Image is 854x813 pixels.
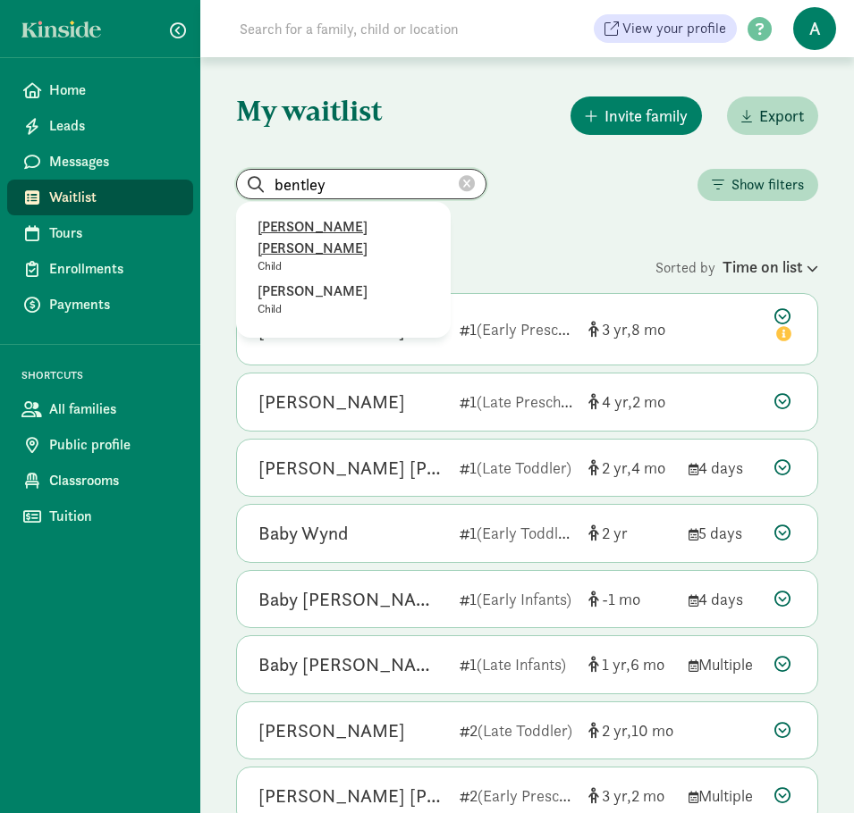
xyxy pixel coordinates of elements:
span: All families [49,398,179,420]
div: [object Object] [588,718,674,742]
span: 6 [630,654,664,675]
iframe: Chat Widget [765,727,854,813]
span: (Early Infants) [477,589,571,609]
span: Show filters [731,174,804,196]
span: Home [49,80,179,101]
a: Tuition [7,499,193,534]
div: Time on list [723,255,818,279]
span: Export [759,104,804,128]
div: 4 days [689,456,760,480]
div: 2 [460,718,574,742]
span: (Late Infants) [477,654,566,675]
div: Baby Greenwald [258,650,445,679]
div: [object Object] [588,784,674,808]
p: [PERSON_NAME] [258,281,429,302]
button: Show filters [698,169,818,201]
a: Waitlist [7,180,193,215]
div: Multiple [689,784,760,808]
span: 2 [602,523,628,543]
div: Roland Carlson [258,388,405,416]
span: (Late Preschool) [477,391,586,412]
div: Baby Wynd [258,519,348,548]
span: 1 [602,654,630,675]
div: 1 [460,317,574,341]
div: Reyven Veloso [258,717,405,745]
input: Search for a family, child or location [229,11,594,46]
div: 2 [460,784,574,808]
div: Baby Caskey [258,585,445,614]
p: [PERSON_NAME] [PERSON_NAME] [258,216,429,259]
span: 3 [602,319,631,339]
a: Payments [7,287,193,323]
div: 5 days [689,521,760,545]
p: Child [258,259,429,273]
div: [object Object] [588,587,674,611]
a: Enrollments [7,251,193,287]
input: Search list... [237,170,486,198]
h1: My waitlist [236,93,451,129]
a: Leads [7,108,193,144]
div: Multiple [689,652,760,676]
button: Export [727,96,818,135]
p: Child [258,302,429,316]
div: 1 [460,521,574,545]
span: (Late Toddler) [478,720,572,741]
span: 4 [602,391,632,412]
button: Invite family [571,96,702,135]
div: Hadley Grace Lesch [258,454,445,482]
span: Waitlist [49,187,179,208]
span: Messages [49,151,179,172]
span: Payments [49,294,179,315]
a: Messages [7,144,193,180]
div: [object Object] [588,390,674,414]
span: -1 [602,589,640,609]
span: Leads [49,115,179,137]
span: (Early Preschool) [477,319,591,339]
a: Public profile [7,427,193,463]
span: 2 [632,391,665,412]
span: Classrooms [49,470,179,491]
span: Public profile [49,434,179,456]
span: (Early Preschool) [478,785,592,806]
a: Home [7,72,193,108]
div: [object Object] [588,521,674,545]
div: 1 [460,587,574,611]
span: Tuition [49,506,179,527]
span: (Late Toddler) [477,457,571,478]
div: 1 [460,652,574,676]
span: Tours [49,222,179,244]
div: [object Object] [588,652,674,676]
span: 4 [631,457,665,478]
div: 1 [460,456,574,480]
a: All families [7,391,193,427]
span: 10 [631,720,673,741]
span: Enrollments [49,258,179,280]
span: 3 [602,785,631,806]
a: Classrooms [7,463,193,499]
a: Tours [7,215,193,251]
div: 1 [460,390,574,414]
span: View your profile [622,18,726,39]
a: View your profile [594,14,737,43]
div: [object Object] [588,456,674,480]
span: 2 [602,457,631,478]
span: (Early Toddler) [477,523,577,543]
span: A [793,7,836,50]
span: Invite family [605,104,688,128]
span: 2 [602,720,631,741]
div: Aylin Lopez Baray [258,782,445,810]
div: [object Object] [588,317,674,341]
div: 4 days [689,587,760,611]
div: Sorted by [655,255,818,279]
span: 2 [631,785,664,806]
span: 8 [631,319,665,339]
